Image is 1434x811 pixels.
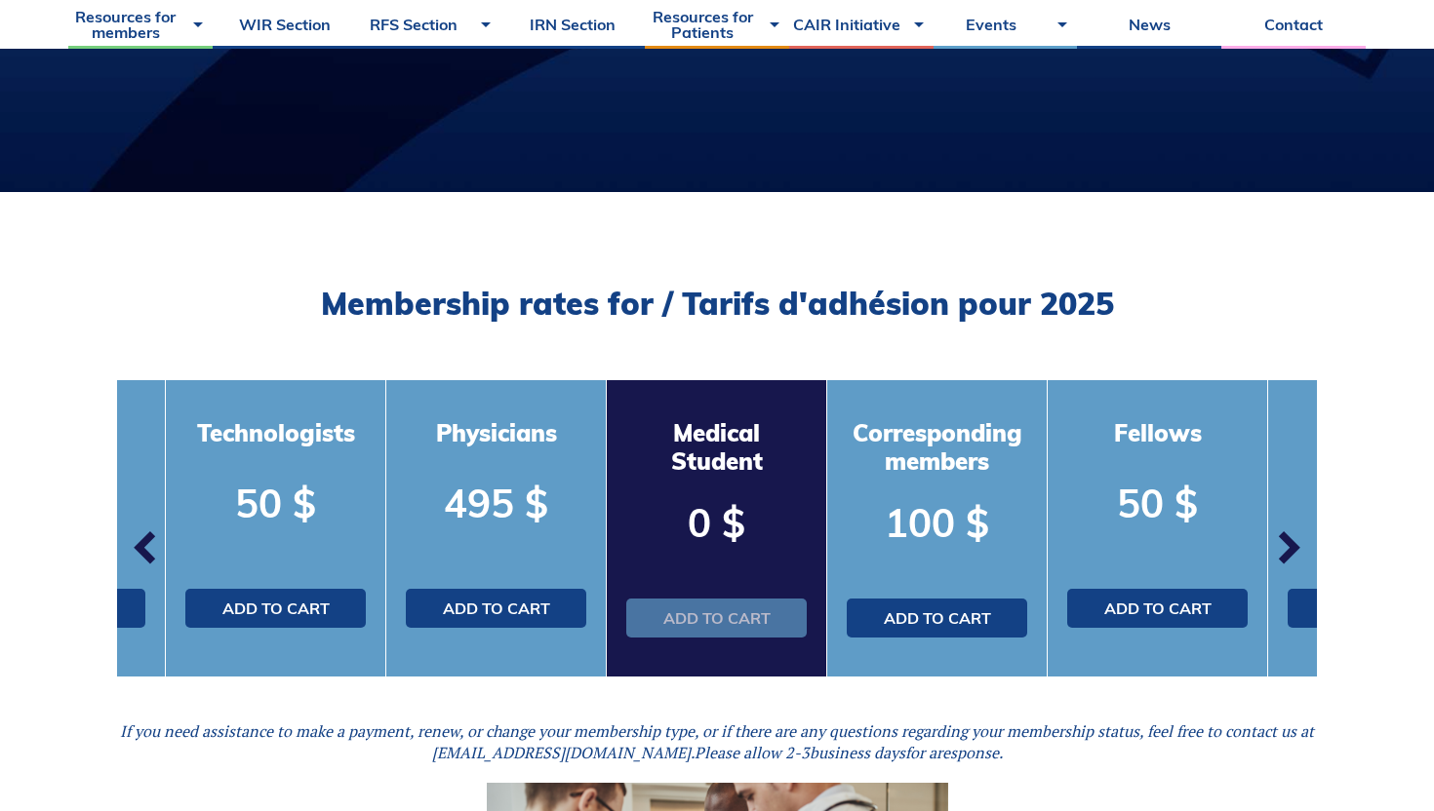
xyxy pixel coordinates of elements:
[626,419,807,476] h3: Medical Student
[185,476,366,530] p: 50 $
[1067,589,1248,628] a: Add to cart
[185,589,366,628] a: Add to cart
[847,419,1027,476] h3: Corresponding members
[847,599,1027,637] a: Add to cart
[117,285,1317,322] h2: Membership rates for / Tarifs d'adhésion pour 2025
[185,419,366,447] h3: Technologists
[1067,476,1248,530] p: 50 $
[1067,419,1248,447] h3: Fellows
[626,495,807,550] p: 0 $
[406,419,586,447] h3: Physicians
[406,589,586,628] a: Add to cart
[847,495,1027,550] p: 100 $
[810,742,905,763] i: business days
[406,476,586,530] p: 495 $
[695,742,794,763] i: Please allow 2
[120,720,1314,763] em: If you need assistance to make a payment, renew, or change your membership type, or if there are ...
[626,599,807,637] a: Add to cart
[695,742,1003,763] span: -3 for a
[936,742,1003,763] i: response.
